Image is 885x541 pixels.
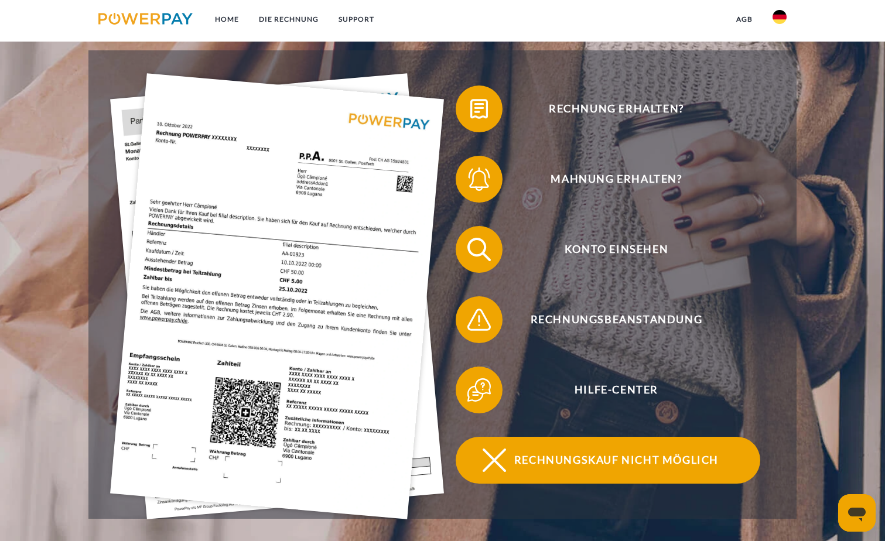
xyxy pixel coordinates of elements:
a: Home [205,9,249,30]
span: Rechnung erhalten? [473,85,760,132]
span: Hilfe-Center [473,367,760,413]
img: single_invoice_powerpay_de.jpg [110,73,444,519]
button: Rechnungsbeanstandung [456,296,760,343]
img: logo-powerpay.svg [98,13,193,25]
a: SUPPORT [329,9,384,30]
img: qb_bell.svg [464,165,494,194]
span: Rechnungskauf nicht möglich [473,437,760,484]
span: Rechnungsbeanstandung [473,296,760,343]
button: Rechnung erhalten? [456,85,760,132]
img: qb_warning.svg [464,305,494,334]
img: qb_bill.svg [464,94,494,124]
img: qb_help.svg [464,375,494,405]
img: qb_close.svg [480,446,509,475]
button: Mahnung erhalten? [456,156,760,203]
a: agb [726,9,763,30]
button: Hilfe-Center [456,367,760,413]
button: Konto einsehen [456,226,760,273]
span: Mahnung erhalten? [473,156,760,203]
img: qb_search.svg [464,235,494,264]
span: Konto einsehen [473,226,760,273]
iframe: Schaltfläche zum Öffnen des Messaging-Fensters [838,494,876,532]
a: DIE RECHNUNG [249,9,329,30]
button: Rechnungskauf nicht möglich [456,437,760,484]
img: de [773,10,787,24]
